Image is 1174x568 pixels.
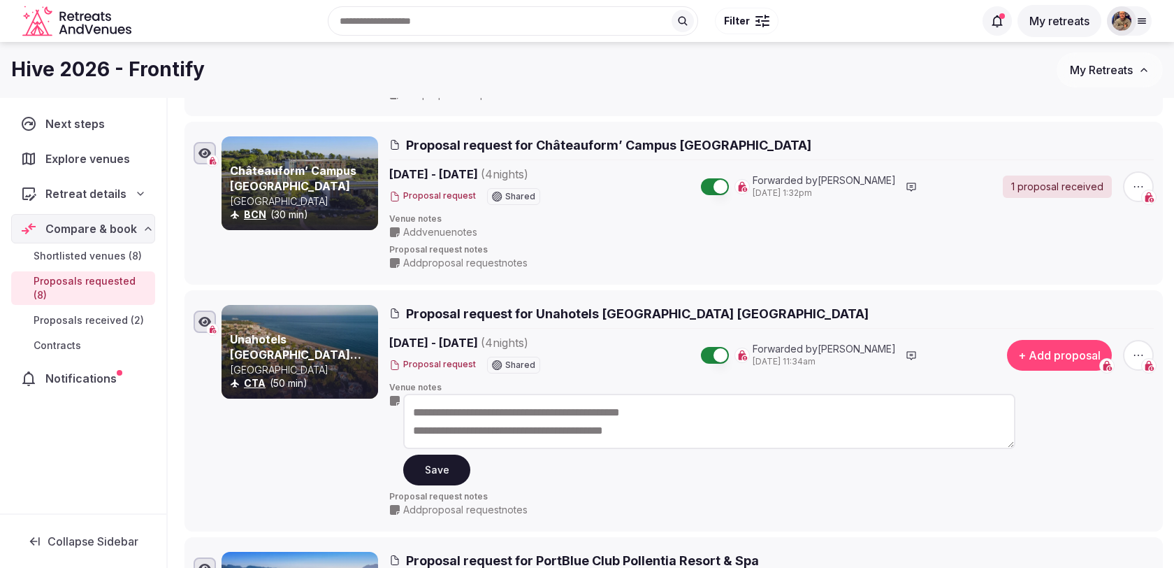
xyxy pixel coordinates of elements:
button: Save [403,455,470,485]
span: [DATE] - [DATE] [389,334,635,351]
span: Filter [724,14,750,28]
span: Venue notes [389,213,1154,225]
a: CTA [244,377,266,389]
button: My retreats [1017,5,1101,37]
a: Next steps [11,109,155,139]
span: Add venue notes [403,225,477,239]
button: Collapse Sidebar [11,526,155,557]
span: Add proposal request notes [403,503,528,517]
a: 1 proposal received [1003,176,1112,198]
p: [GEOGRAPHIC_DATA] [230,363,375,377]
img: julen [1112,11,1131,31]
a: Contracts [11,336,155,355]
span: Proposal request for Châteauform’ Campus [GEOGRAPHIC_DATA] [406,136,811,154]
span: Proposals requested (8) [34,274,150,302]
span: Proposal request notes [389,491,1154,503]
h1: Hive 2026 - Frontify [11,56,205,83]
span: Venue notes [389,382,1154,394]
span: My Retreats [1070,63,1133,77]
span: [DATE] 1:32pm [753,187,896,199]
span: Collapse Sidebar [48,534,138,548]
button: Proposal request [389,190,476,202]
span: Notifications [45,370,122,387]
span: Forwarded by [PERSON_NAME] [753,342,896,356]
button: + Add proposal [1007,340,1112,371]
a: Shortlisted venues (8) [11,246,155,266]
button: My Retreats [1057,52,1163,87]
div: (50 min) [230,376,375,390]
p: [GEOGRAPHIC_DATA] [230,194,375,208]
span: Add proposal request notes [403,256,528,270]
span: Contracts [34,339,81,353]
span: Proposals received (2) [34,313,144,327]
a: Proposals requested (8) [11,271,155,305]
a: Proposals received (2) [11,311,155,330]
a: Notifications [11,364,155,393]
span: Retreat details [45,185,126,202]
span: ( 4 night s ) [481,167,528,181]
span: Shared [505,361,535,369]
a: Explore venues [11,144,155,173]
span: Forwarded by [PERSON_NAME] [753,173,896,187]
a: Châteauform’ Campus [GEOGRAPHIC_DATA] [230,164,356,193]
span: Compare & book [45,220,137,237]
span: Next steps [45,115,110,132]
span: Proposal request notes [389,244,1154,256]
button: Filter [715,8,778,34]
span: Explore venues [45,150,136,167]
span: ( 4 night s ) [481,336,528,350]
a: Visit the homepage [22,6,134,37]
button: Proposal request [389,359,476,371]
span: [DATE] 11:34am [753,356,896,368]
a: My retreats [1017,14,1101,28]
span: Shortlisted venues (8) [34,249,142,263]
a: Unahotels [GEOGRAPHIC_DATA] [GEOGRAPHIC_DATA] [230,332,361,378]
span: Shared [505,192,535,201]
svg: Retreats and Venues company logo [22,6,134,37]
span: [DATE] - [DATE] [389,166,635,183]
span: Proposal request for Unahotels [GEOGRAPHIC_DATA] [GEOGRAPHIC_DATA] [406,305,869,322]
div: (30 min) [230,208,375,222]
a: BCN [244,208,266,220]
